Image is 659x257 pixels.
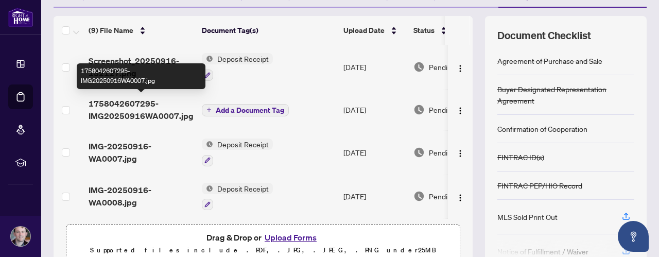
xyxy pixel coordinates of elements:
[202,183,213,194] img: Status Icon
[497,123,587,134] div: Confirmation of Cooperation
[452,101,469,118] button: Logo
[202,53,273,81] button: Status IconDeposit Receipt
[413,191,425,202] img: Document Status
[77,63,205,89] div: 1758042607295-IMG20250916WA0007.jpg
[452,188,469,204] button: Logo
[452,59,469,75] button: Logo
[213,183,273,194] span: Deposit Receipt
[456,64,464,73] img: Logo
[202,104,289,116] button: Add a Document Tag
[429,61,480,73] span: Pending Review
[339,130,409,175] td: [DATE]
[213,139,273,150] span: Deposit Receipt
[11,227,30,246] img: Profile Icon
[497,180,582,191] div: FINTRAC PEP/HIO Record
[497,151,544,163] div: FINTRAC ID(s)
[202,139,273,166] button: Status IconDeposit Receipt
[213,53,273,64] span: Deposit Receipt
[198,16,339,45] th: Document Tag(s)
[262,231,320,244] button: Upload Forms
[456,107,464,115] img: Logo
[89,97,194,122] span: 1758042607295-IMG20250916WA0007.jpg
[73,244,454,256] p: Supported files include .PDF, .JPG, .JPEG, .PNG under 25 MB
[339,89,409,130] td: [DATE]
[452,144,469,161] button: Logo
[216,107,284,114] span: Add a Document Tag
[618,221,649,252] button: Open asap
[89,184,194,209] span: IMG-20250916-WA0008.jpg
[409,16,497,45] th: Status
[206,231,320,244] span: Drag & Drop or
[413,147,425,158] img: Document Status
[497,211,558,222] div: MLS Sold Print Out
[413,104,425,115] img: Document Status
[339,16,409,45] th: Upload Date
[339,45,409,89] td: [DATE]
[429,147,480,158] span: Pending Review
[497,83,634,106] div: Buyer Designated Representation Agreement
[497,55,602,66] div: Agreement of Purchase and Sale
[84,16,198,45] th: (9) File Name
[413,25,435,36] span: Status
[202,103,289,116] button: Add a Document Tag
[413,61,425,73] img: Document Status
[497,28,591,43] span: Document Checklist
[429,104,480,115] span: Pending Review
[343,25,385,36] span: Upload Date
[8,8,33,27] img: logo
[456,149,464,158] img: Logo
[89,25,133,36] span: (9) File Name
[456,194,464,202] img: Logo
[89,140,194,165] span: IMG-20250916-WA0007.jpg
[202,53,213,64] img: Status Icon
[429,191,480,202] span: Pending Review
[339,175,409,219] td: [DATE]
[202,183,273,211] button: Status IconDeposit Receipt
[89,55,194,79] span: Screenshot_20250916-132127.png
[202,139,213,150] img: Status Icon
[206,107,212,112] span: plus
